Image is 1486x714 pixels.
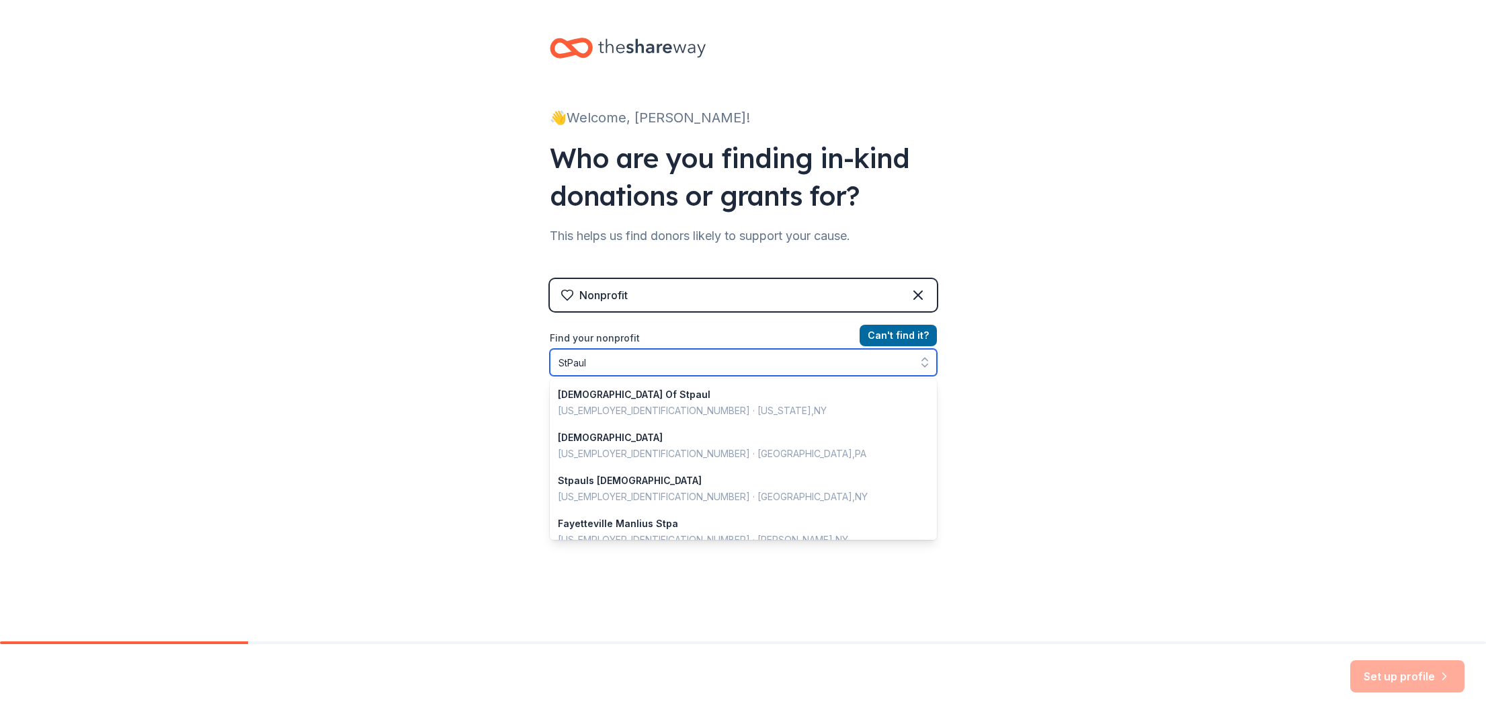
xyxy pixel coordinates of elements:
[558,446,913,462] div: [US_EMPLOYER_IDENTIFICATION_NUMBER] · [GEOGRAPHIC_DATA] , PA
[558,516,913,532] div: Fayetteville Manlius Stpa
[558,532,913,548] div: [US_EMPLOYER_IDENTIFICATION_NUMBER] · [PERSON_NAME] , NY
[558,403,913,419] div: [US_EMPLOYER_IDENTIFICATION_NUMBER] · [US_STATE] , NY
[558,387,913,403] div: [DEMOGRAPHIC_DATA] Of Stpaul
[558,430,913,446] div: [DEMOGRAPHIC_DATA]
[558,473,913,489] div: Stpauls [DEMOGRAPHIC_DATA]
[558,489,913,505] div: [US_EMPLOYER_IDENTIFICATION_NUMBER] · [GEOGRAPHIC_DATA] , NY
[550,349,937,376] input: Search by name, EIN, or city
